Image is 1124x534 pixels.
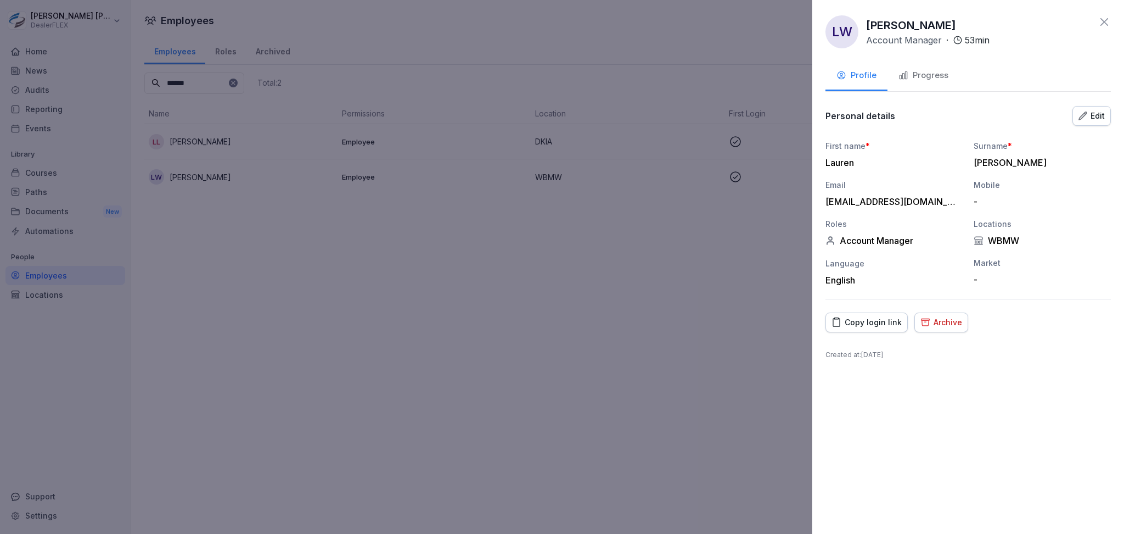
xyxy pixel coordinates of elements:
div: English [825,275,963,286]
button: Archive [914,313,968,332]
button: Progress [887,62,959,91]
div: - [974,196,1105,207]
div: Mobile [974,179,1111,191]
div: Market [974,257,1111,269]
div: Account Manager [825,235,963,246]
div: - [974,274,1105,285]
button: Edit [1072,106,1111,126]
div: Locations [974,218,1111,230]
div: Edit [1078,110,1105,122]
div: [PERSON_NAME] [974,157,1105,168]
div: LW [825,15,858,48]
p: [PERSON_NAME] [866,17,956,34]
p: Personal details [825,110,895,121]
div: Roles [825,218,963,230]
div: Lauren [825,157,957,168]
div: Email [825,179,963,191]
div: Language [825,258,963,269]
div: First name [825,140,963,152]
div: Surname [974,140,1111,152]
div: · [866,34,990,47]
div: Copy login link [831,316,902,329]
button: Profile [825,62,887,91]
div: Progress [898,69,948,82]
div: [EMAIL_ADDRESS][DOMAIN_NAME] [825,196,957,207]
div: Archive [920,316,962,329]
div: WBMW [974,235,1111,246]
button: Copy login link [825,313,908,332]
p: Created at : [DATE] [825,350,1111,360]
div: Profile [836,69,876,82]
p: Account Manager [866,34,942,47]
p: 53 min [965,34,990,47]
